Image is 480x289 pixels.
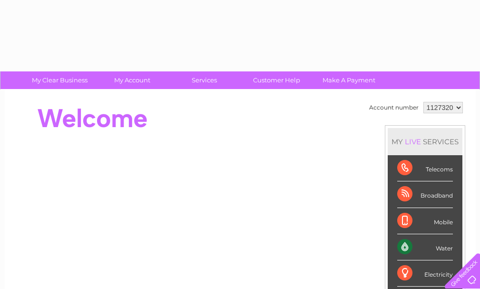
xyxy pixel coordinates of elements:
a: My Account [93,71,171,89]
a: Make A Payment [310,71,388,89]
td: Account number [367,100,421,116]
div: Water [397,234,453,260]
div: LIVE [403,137,423,146]
a: Customer Help [237,71,316,89]
div: Mobile [397,208,453,234]
a: My Clear Business [20,71,99,89]
a: Services [165,71,244,89]
div: Electricity [397,260,453,287]
div: Telecoms [397,155,453,181]
div: MY SERVICES [388,128,462,155]
div: Broadband [397,181,453,208]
